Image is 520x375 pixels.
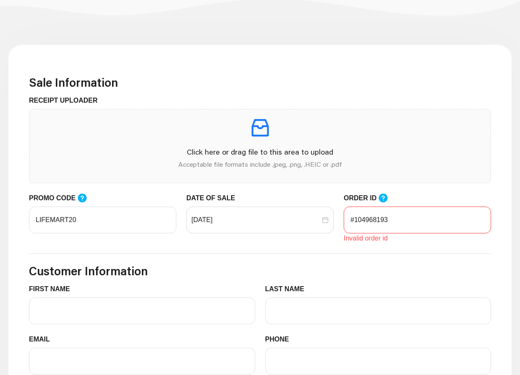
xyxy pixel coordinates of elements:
[29,284,76,294] label: FIRST NAME
[265,284,311,294] label: LAST NAME
[29,264,491,278] h3: Customer Information
[186,193,241,203] label: DATE OF SALE
[29,109,491,183] span: inboxClick here or drag file to this area to uploadAcceptable file formats include .jpeg, .png, ....
[265,348,491,375] input: PHONE
[29,334,56,344] label: EMAIL
[29,348,255,375] input: EMAIL
[191,215,320,225] input: DATE OF SALE
[248,116,272,140] span: inbox
[36,146,484,158] p: Click here or drag file to this area to upload
[29,297,255,324] input: FIRST NAME
[344,233,491,243] div: Invalid order id
[344,193,397,204] label: ORDER ID
[265,334,295,344] label: PHONE
[29,193,95,204] label: PROMO CODE
[29,96,104,106] label: RECEIPT UPLOADER
[29,75,491,90] h3: Sale Information
[265,297,491,324] input: LAST NAME
[36,159,484,169] p: Acceptable file formats include .jpeg, .png, .HEIC or .pdf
